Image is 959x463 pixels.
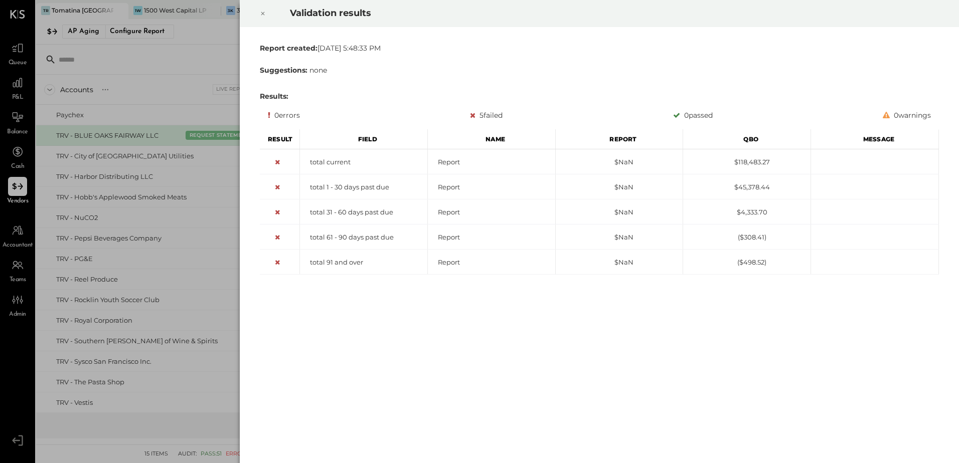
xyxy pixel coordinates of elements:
b: Results: [260,92,288,101]
div: 0 errors [268,109,300,121]
div: Report [428,233,555,242]
div: Field [300,129,428,149]
div: 0 warnings [883,109,931,121]
div: $118,483.27 [683,157,811,167]
div: Result [260,129,300,149]
div: Report [428,207,555,217]
div: 5 failed [470,109,503,121]
div: 0 passed [673,109,713,121]
div: total 91 and over [300,258,427,267]
div: Report [428,157,555,167]
div: total 31 - 60 days past due [300,207,427,217]
div: Report [428,258,555,267]
b: Report created: [260,44,317,53]
div: Qbo [683,129,811,149]
div: $NaN [556,207,683,217]
div: ($498.52) [683,258,811,267]
div: total current [300,157,427,167]
div: $4,333.70 [683,207,811,217]
div: $NaN [556,233,683,242]
div: Report [556,129,684,149]
div: ($308.41) [683,233,811,242]
div: $NaN [556,157,683,167]
div: Name [428,129,556,149]
div: $NaN [556,182,683,192]
div: Report [428,182,555,192]
div: Message [811,129,939,149]
div: [DATE] 5:48:33 PM [260,43,939,53]
b: Suggestions: [260,66,307,75]
div: total 1 - 30 days past due [300,182,427,192]
div: total 61 - 90 days past due [300,233,427,242]
span: none [309,66,327,75]
div: $NaN [556,258,683,267]
div: $45,378.44 [683,182,811,192]
h2: Validation results [290,1,825,26]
